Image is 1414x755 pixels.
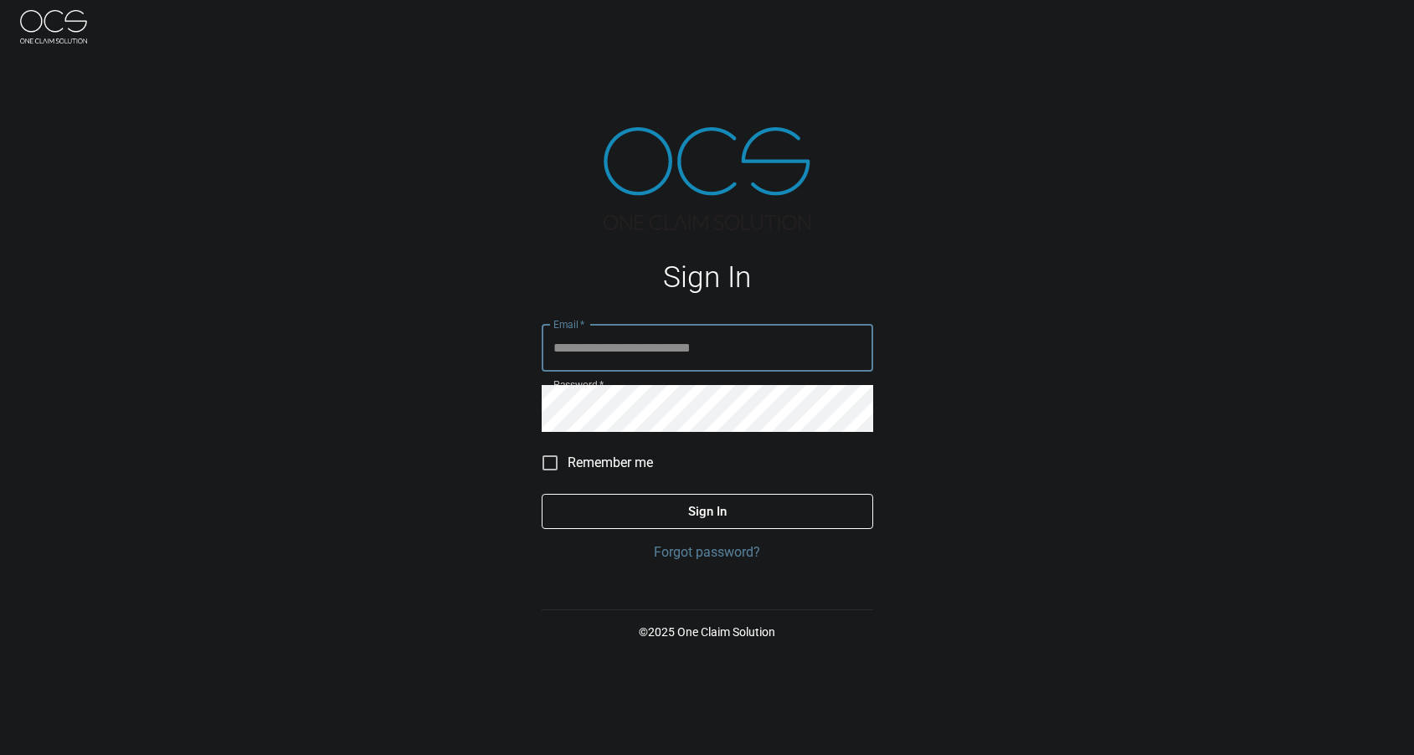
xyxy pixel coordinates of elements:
[542,624,873,640] p: © 2025 One Claim Solution
[542,494,873,529] button: Sign In
[542,260,873,295] h1: Sign In
[604,127,810,230] img: ocs-logo-tra.png
[20,10,87,44] img: ocs-logo-white-transparent.png
[542,542,873,562] a: Forgot password?
[568,453,653,473] span: Remember me
[553,317,585,331] label: Email
[553,377,604,392] label: Password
